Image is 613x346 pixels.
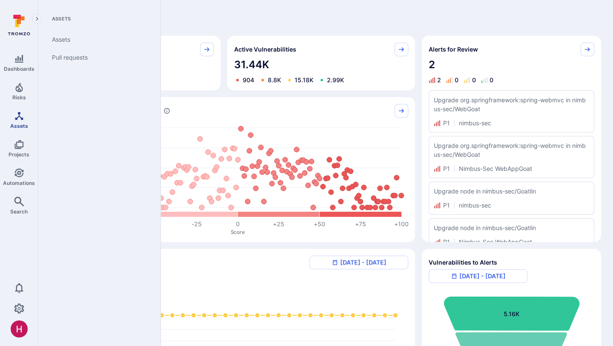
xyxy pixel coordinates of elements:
div: 5.16K [504,309,519,318]
h2: 2.4K [57,269,408,286]
div: P1 nimbus-sec [443,118,491,127]
div: Upgrade node in nimbus-sec/Goatlin [434,223,589,232]
span: Assets [10,123,28,129]
div: Upgrade org.springframework:spring-webmvc in nimbus-sec/WebGoat [434,141,589,159]
div: 15.18K [295,77,313,84]
div: 0 [472,77,476,84]
text: -25 [192,220,202,228]
span: | [453,202,455,209]
h2: 31.44K [234,56,409,73]
div: 0 [455,77,458,84]
div: 2.99K [327,77,344,84]
span: Dashboards [4,66,34,72]
button: [DATE] - [DATE] [429,269,527,283]
div: Unresolved vulnerabilities by score [50,97,415,242]
text: Score [231,229,245,236]
div: 904 [243,77,254,84]
h2: 2 [429,56,594,73]
span: | [453,238,455,245]
div: Upgrade org.springframework:spring-webmvc in nimbus-sec/WebGoat [434,95,589,113]
img: ACg8ocKzQzwPSwOZT_k9C736TfcBpCStqIZdMR9gXOhJgTaH9y_tsw=s96-c [11,320,28,337]
a: Upgrade org.springframework:spring-webmvc in nimbus-sec/WebGoatP1|nimbus-sec [434,95,589,127]
span: | [453,119,455,127]
div: 2 [437,77,441,84]
text: 0 [236,220,240,228]
a: Upgrade node in nimbus-sec/GoatlinP1|Nimbus-Sec WebAppGoat [434,223,589,246]
div: 8.8K [268,77,281,84]
div: Alerts for review [422,36,601,242]
span: Assets [45,15,150,22]
span: | [453,165,455,172]
div: 0 [490,77,493,84]
button: [DATE] - [DATE] [309,256,408,269]
span: Risks [12,94,26,101]
text: +50 [314,220,326,228]
span: Alerts for Review [429,45,478,54]
a: Upgrade node in nimbus-sec/GoatlinP1|nimbus-sec [434,187,589,210]
span: Vulnerabilities to Alerts [429,258,497,267]
a: Upgrade org.springframework:spring-webmvc in nimbus-sec/WebGoatP1|Nimbus-Sec WebAppGoat [434,141,589,173]
div: Number of vulnerabilities in status ‘Open’ ‘Triaged’ and ‘In process’ grouped by score [163,107,170,115]
div: P1 Nimbus-Sec WebAppGoat [443,237,532,246]
div: Active vulnerabilities [227,36,415,90]
span: Projects [9,151,29,158]
text: +100 [394,220,409,228]
span: Active Vulnerabilities [234,45,296,54]
text: +25 [273,220,285,228]
div: P1 nimbus-sec [443,201,491,210]
button: Expand navigation menu [32,14,42,24]
span: Automations [3,180,35,186]
a: Assets [45,31,150,49]
div: Upgrade node in nimbus-sec/Goatlin [434,187,589,196]
a: Pull requests [45,49,150,66]
span: Search [10,208,28,215]
text: +75 [355,220,366,228]
i: Expand navigation menu [34,15,40,23]
div: Harshil Parikh [11,320,28,337]
div: P1 Nimbus-Sec WebAppGoat [443,164,532,173]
